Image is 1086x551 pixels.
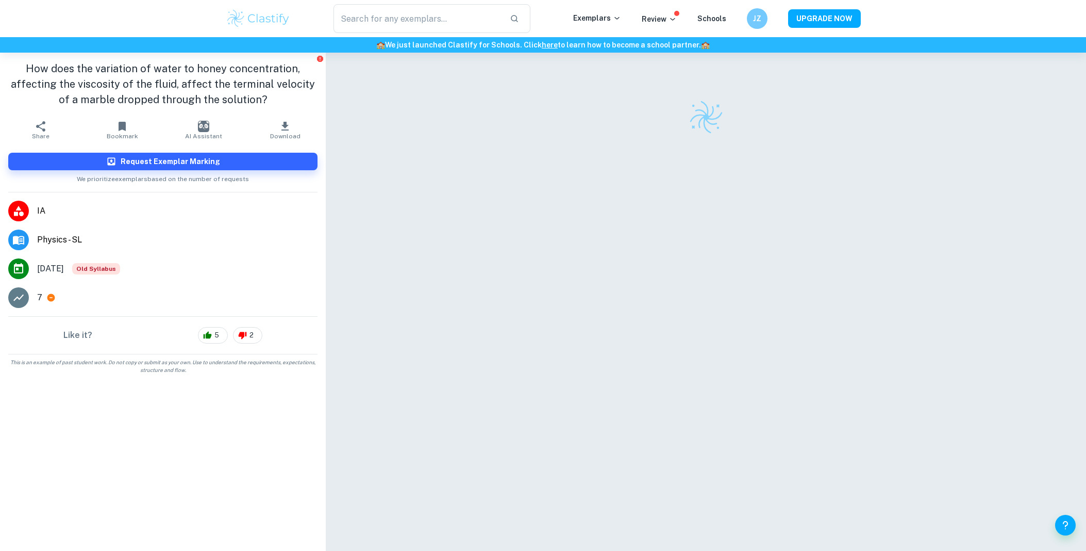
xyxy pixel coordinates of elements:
span: IA [37,205,318,217]
input: Search for any exemplars... [333,4,502,33]
span: We prioritize exemplars based on the number of requests [77,170,249,184]
span: Download [270,133,300,140]
p: Review [642,13,677,25]
span: 5 [209,330,225,341]
button: Request Exemplar Marking [8,153,318,170]
h6: JZ [751,13,763,24]
button: Bookmark [81,116,163,144]
span: 🏫 [701,41,710,49]
button: Report issue [316,55,324,62]
button: Help and Feedback [1055,515,1076,536]
h6: Like it? [63,329,92,342]
div: 5 [198,327,228,344]
img: Clastify logo [226,8,291,29]
div: 2 [233,327,262,344]
span: Old Syllabus [72,263,120,274]
button: AI Assistant [163,116,244,144]
span: Physics - SL [37,234,318,246]
button: Download [244,116,326,144]
button: UPGRADE NOW [788,9,861,28]
h1: How does the variation of water to honey concentration, affecting the viscosity of the fluid, aff... [8,61,318,107]
h6: Request Exemplar Marking [121,156,220,167]
button: JZ [747,8,767,29]
h6: We just launched Clastify for Schools. Click to learn how to become a school partner. [2,39,1084,51]
span: Bookmark [107,133,138,140]
span: AI Assistant [185,133,222,140]
span: This is an example of past student work. Do not copy or submit as your own. Use to understand the... [4,359,322,374]
a: here [542,41,558,49]
img: Clastify logo [688,99,724,135]
a: Schools [697,14,726,23]
span: [DATE] [37,263,64,275]
span: 🏫 [376,41,385,49]
span: 2 [244,330,259,341]
span: Share [32,133,49,140]
p: 7 [37,291,42,304]
p: Exemplars [573,12,621,24]
div: Starting from the May 2025 session, the Physics IA requirements have changed. It's OK to refer to... [72,263,120,274]
img: AI Assistant [198,121,209,132]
